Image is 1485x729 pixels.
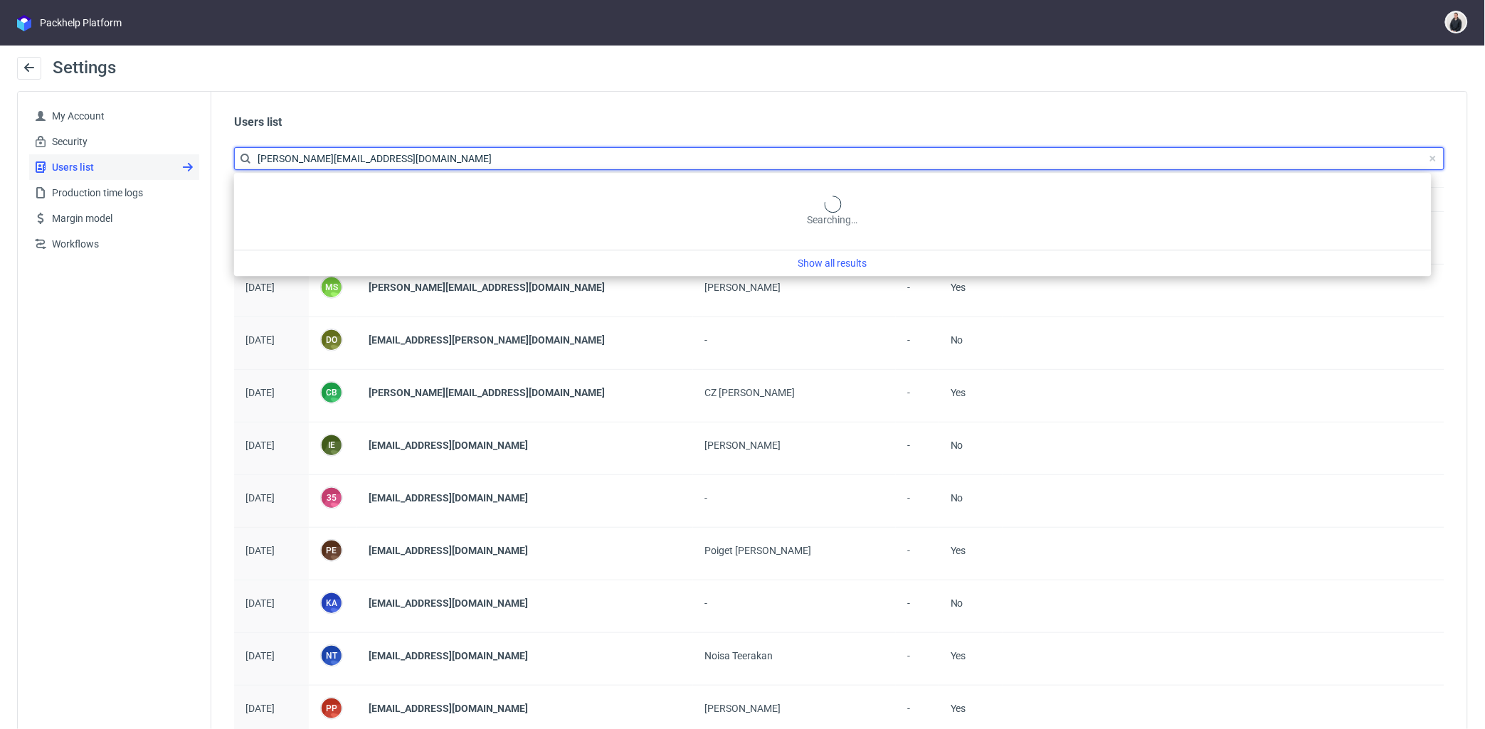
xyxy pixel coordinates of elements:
a: Show all results [240,256,1426,270]
span: [PERSON_NAME] [704,282,781,293]
a: [EMAIL_ADDRESS][DOMAIN_NAME] [369,703,528,714]
a: [EMAIL_ADDRESS][DOMAIN_NAME] [369,545,528,556]
span: Yes [951,545,966,556]
img: Adrian Margula [1447,12,1466,32]
span: - [907,440,928,457]
span: [PERSON_NAME] [704,440,781,451]
span: - [907,334,928,352]
span: [DATE] [245,650,275,661]
a: My Account [29,103,199,129]
span: [DATE] [245,282,275,293]
span: Poiget [PERSON_NAME] [704,545,811,556]
input: Search [234,147,1444,170]
a: Workflows [29,231,199,257]
span: [DATE] [245,492,275,504]
span: [DATE] [245,387,275,398]
a: [EMAIL_ADDRESS][DOMAIN_NAME] [369,650,528,661]
figcaption: 35 [322,488,342,508]
figcaption: do [322,330,342,350]
span: Users list [46,160,194,174]
span: My Account [46,109,194,123]
span: Margin model [46,211,194,225]
a: [EMAIL_ADDRESS][DOMAIN_NAME] [369,492,528,504]
a: [EMAIL_ADDRESS][PERSON_NAME][DOMAIN_NAME] [369,334,605,346]
figcaption: ka [322,593,342,613]
span: Yes [951,703,966,714]
span: Security [46,134,194,149]
span: Production time logs [46,186,194,200]
span: [DATE] [245,597,275,609]
span: - [907,492,928,510]
div: Packhelp Platform [40,16,122,30]
span: - [704,492,707,504]
a: [EMAIL_ADDRESS][DOMAIN_NAME] [369,597,528,609]
span: Settings [53,58,116,78]
a: Security [29,129,199,154]
span: No [951,440,963,451]
span: - [907,545,928,563]
span: noisa Teerakan [704,650,773,661]
a: [EMAIL_ADDRESS][DOMAIN_NAME] [369,440,528,451]
a: Margin model [29,206,199,231]
span: [DATE] [245,703,275,714]
span: - [907,703,928,720]
span: Yes [951,387,966,398]
span: No [951,334,963,346]
span: - [907,387,928,405]
figcaption: NT [322,646,342,666]
div: Searching… [240,196,1426,227]
span: CZ [PERSON_NAME] [704,387,795,398]
span: Yes [951,282,966,293]
span: - [704,334,707,346]
figcaption: MS [322,277,342,297]
figcaption: PE [322,541,342,560]
span: No [951,492,963,504]
div: Users list [234,115,1444,130]
figcaption: IE [322,435,342,455]
span: [DATE] [245,440,275,451]
a: Production time logs [29,180,199,206]
span: Yes [951,650,966,661]
span: Workflows [46,237,194,251]
span: [DATE] [245,334,275,346]
span: No [951,597,963,609]
span: [PERSON_NAME] [704,703,781,714]
span: - [704,597,707,609]
a: [PERSON_NAME][EMAIL_ADDRESS][DOMAIN_NAME] [369,387,605,398]
figcaption: PP [322,698,342,718]
span: - [907,282,928,299]
a: Packhelp Platform [17,15,122,31]
span: - [907,597,928,615]
span: [DATE] [245,545,275,556]
span: - [907,650,928,668]
figcaption: CB [322,383,342,403]
a: Users list [29,154,199,180]
a: [PERSON_NAME][EMAIL_ADDRESS][DOMAIN_NAME] [369,282,605,293]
